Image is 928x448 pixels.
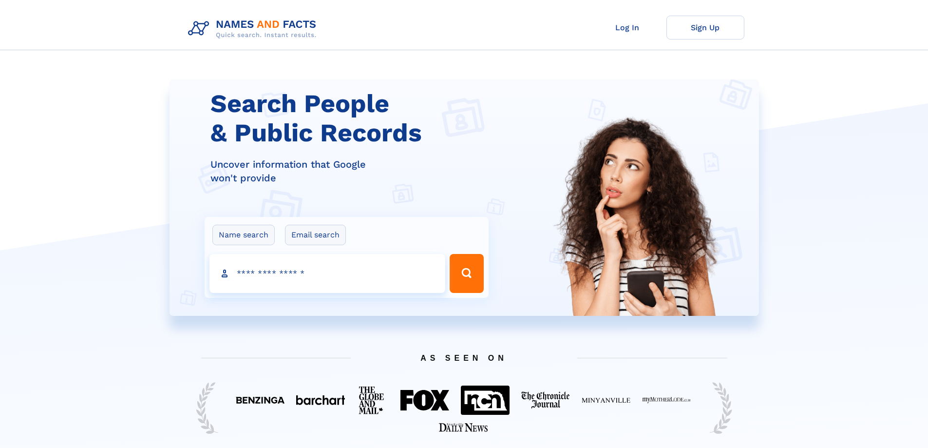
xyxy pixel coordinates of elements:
img: Featured on Benzinga [236,397,284,404]
img: Featured on The Chronicle Journal [521,391,570,409]
img: Featured on Starkville Daily News [439,423,488,432]
img: Logo Names and Facts [184,16,324,42]
h1: Search People & Public Records [210,89,495,148]
img: Featured on Minyanville [582,397,630,404]
button: Search Button [450,254,484,293]
img: Search People and Public records [547,115,727,365]
span: AS SEEN ON [187,342,742,374]
a: Log In [588,16,666,39]
img: Featured on NCN [461,386,510,414]
img: Featured on BarChart [296,395,345,405]
img: Featured on FOX 40 [400,390,449,410]
img: Featured on The Globe And Mail [357,384,389,416]
input: search input [209,254,445,293]
label: Name search [212,225,275,245]
label: Email search [285,225,346,245]
img: Featured on My Mother Lode [642,397,691,404]
a: Sign Up [666,16,744,39]
div: Uncover information that Google won't provide [210,157,495,185]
